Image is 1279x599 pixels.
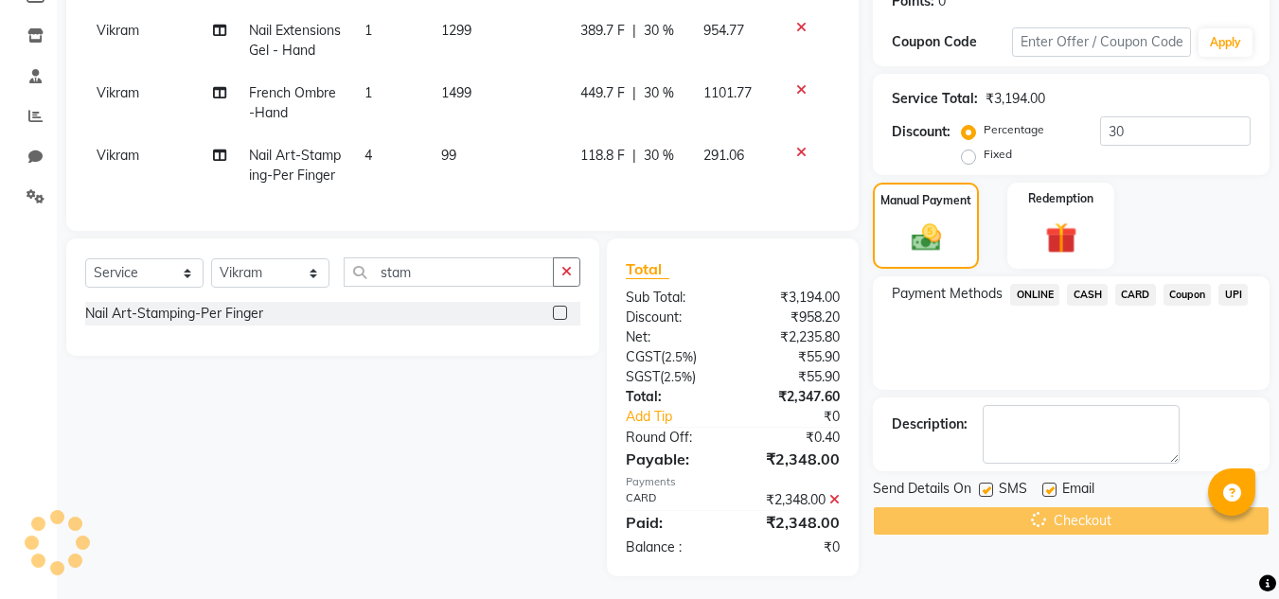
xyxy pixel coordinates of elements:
span: ONLINE [1010,284,1059,306]
div: ( ) [612,347,733,367]
span: Nail Art-Stamping-Per Finger [249,147,341,184]
span: 30 % [644,146,674,166]
div: ₹958.20 [733,308,854,327]
div: ₹2,235.80 [733,327,854,347]
span: 30 % [644,21,674,41]
label: Manual Payment [880,192,971,209]
span: SMS [999,479,1027,502]
label: Fixed [984,146,1012,163]
span: Payment Methods [892,284,1003,304]
span: Nail Extensions Gel - Hand [249,22,341,59]
span: 954.77 [703,22,744,39]
div: CARD [612,490,733,510]
div: Round Off: [612,428,733,448]
span: Email [1062,479,1094,502]
div: ₹2,347.60 [733,387,854,407]
span: 4 [364,147,372,164]
span: Vikram [97,84,139,101]
span: 1499 [441,84,471,101]
span: | [632,83,636,103]
div: ₹0 [733,537,854,557]
span: 291.06 [703,147,744,164]
label: Percentage [984,121,1044,138]
div: Paid: [612,511,733,534]
img: _cash.svg [902,220,950,255]
div: Sub Total: [612,288,733,308]
div: Description: [892,414,968,434]
span: 2.5% [665,349,693,364]
span: 118.8 F [580,146,625,166]
input: Enter Offer / Coupon Code [1012,27,1191,57]
span: | [632,21,636,41]
span: 1 [364,22,372,39]
div: ₹3,194.00 [733,288,854,308]
img: _gift.svg [1036,219,1087,257]
span: 1101.77 [703,84,752,101]
span: French Ombre-Hand [249,84,336,121]
a: Add Tip [612,407,753,427]
span: CASH [1067,284,1108,306]
div: Discount: [892,122,950,142]
div: Balance : [612,537,733,557]
div: Payments [626,474,840,490]
div: Coupon Code [892,32,1011,52]
span: Vikram [97,147,139,164]
span: UPI [1218,284,1248,306]
span: 99 [441,147,456,164]
span: Vikram [97,22,139,39]
span: Total [626,259,669,279]
div: ₹2,348.00 [733,448,854,470]
button: Apply [1199,28,1252,57]
span: Coupon [1164,284,1212,306]
div: Total: [612,387,733,407]
span: SGST [626,368,660,385]
div: ₹0.40 [733,428,854,448]
div: ₹2,348.00 [733,511,854,534]
span: 449.7 F [580,83,625,103]
div: ₹0 [754,407,855,427]
div: Nail Art-Stamping-Per Finger [85,304,263,324]
div: Payable: [612,448,733,470]
div: ₹2,348.00 [733,490,854,510]
span: Send Details On [873,479,971,502]
div: Net: [612,327,733,347]
input: Search or Scan [344,257,554,287]
span: 30 % [644,83,674,103]
label: Redemption [1028,190,1093,207]
span: CGST [626,348,661,365]
span: CARD [1115,284,1156,306]
span: 389.7 F [580,21,625,41]
span: | [632,146,636,166]
span: 1299 [441,22,471,39]
div: ₹55.90 [733,347,854,367]
div: ₹55.90 [733,367,854,387]
div: Service Total: [892,89,978,109]
div: ( ) [612,367,733,387]
div: ₹3,194.00 [986,89,1045,109]
div: Discount: [612,308,733,327]
span: 1 [364,84,372,101]
span: 2.5% [664,369,692,384]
